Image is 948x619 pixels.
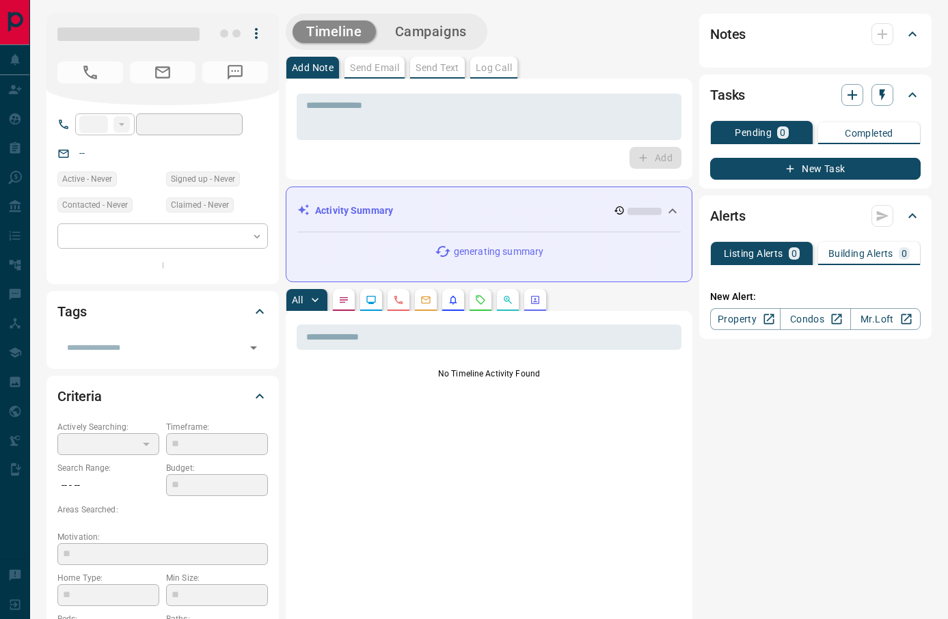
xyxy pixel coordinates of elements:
[710,308,781,330] a: Property
[710,18,921,51] div: Notes
[57,474,159,497] p: -- - --
[292,63,334,72] p: Add Note
[845,128,893,138] p: Completed
[902,249,907,258] p: 0
[381,20,480,43] button: Campaigns
[710,158,921,180] button: New Task
[724,249,783,258] p: Listing Alerts
[780,308,850,330] a: Condos
[393,294,404,305] svg: Calls
[57,504,268,516] p: Areas Searched:
[780,128,785,137] p: 0
[57,301,86,322] h2: Tags
[828,249,893,258] p: Building Alerts
[171,172,235,186] span: Signed up - Never
[530,294,541,305] svg: Agent Actions
[57,531,268,543] p: Motivation:
[166,421,268,433] p: Timeframe:
[710,79,921,111] div: Tasks
[791,249,797,258] p: 0
[292,295,303,305] p: All
[710,200,921,232] div: Alerts
[735,128,772,137] p: Pending
[315,204,393,218] p: Activity Summary
[338,294,349,305] svg: Notes
[502,294,513,305] svg: Opportunities
[244,338,263,357] button: Open
[293,20,376,43] button: Timeline
[710,23,746,45] h2: Notes
[57,380,268,413] div: Criteria
[57,421,159,433] p: Actively Searching:
[171,198,229,212] span: Claimed - Never
[297,198,681,223] div: Activity Summary
[420,294,431,305] svg: Emails
[57,295,268,328] div: Tags
[297,368,681,380] p: No Timeline Activity Found
[166,462,268,474] p: Budget:
[166,572,268,584] p: Min Size:
[475,294,486,305] svg: Requests
[130,61,195,83] span: No Email
[57,385,102,407] h2: Criteria
[454,245,543,259] p: generating summary
[366,294,377,305] svg: Lead Browsing Activity
[710,205,746,227] h2: Alerts
[850,308,921,330] a: Mr.Loft
[710,84,745,106] h2: Tasks
[57,572,159,584] p: Home Type:
[710,290,921,304] p: New Alert:
[62,198,128,212] span: Contacted - Never
[202,61,268,83] span: No Number
[57,61,123,83] span: No Number
[448,294,459,305] svg: Listing Alerts
[79,148,85,159] a: --
[57,462,159,474] p: Search Range:
[62,172,112,186] span: Active - Never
